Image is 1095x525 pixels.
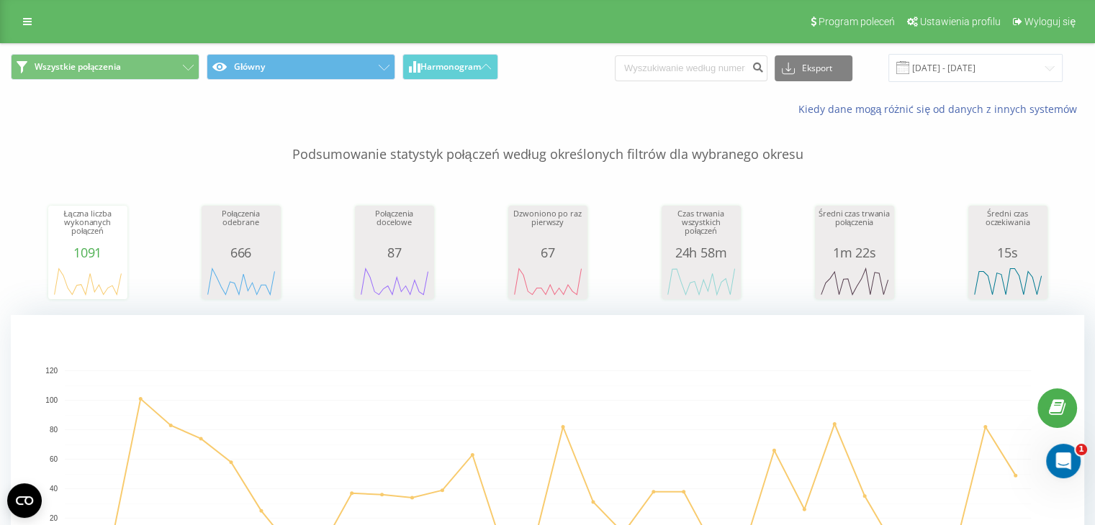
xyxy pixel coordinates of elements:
text: 60 [50,455,58,463]
svg: A chart. [205,260,277,303]
div: 67 [512,245,584,260]
div: 24h 58m [665,245,737,260]
span: Harmonogram [420,62,481,72]
svg: A chart. [819,260,891,303]
text: 20 [50,514,58,522]
text: 40 [50,485,58,493]
span: Wszystkie połączenia [35,61,121,73]
div: Łączna liczba wykonanych połączeń [52,209,124,245]
svg: A chart. [972,260,1044,303]
text: 80 [50,426,58,434]
div: Połączenia docelowe [359,209,431,245]
div: Średni czas trwania połączenia [819,209,891,245]
button: Główny [207,54,395,80]
svg: A chart. [512,260,584,303]
button: Harmonogram [402,54,498,80]
a: Kiedy dane mogą różnić się od danych z innych systemów [798,102,1084,116]
button: Eksport [775,55,852,81]
div: 666 [205,245,277,260]
svg: A chart. [665,260,737,303]
div: 87 [359,245,431,260]
div: Czas trwania wszystkich połączeń [665,209,737,245]
div: Średni czas oczekiwania [972,209,1044,245]
span: Program poleceń [819,16,895,27]
button: Open CMP widget [7,483,42,518]
p: Podsumowanie statystyk połączeń według określonych filtrów dla wybranego okresu [11,117,1084,164]
div: 1m 22s [819,245,891,260]
span: Wyloguj się [1024,16,1076,27]
svg: A chart. [52,260,124,303]
text: 120 [45,367,58,375]
div: Połączenia odebrane [205,209,277,245]
div: Dzwoniono po raz pierwszy [512,209,584,245]
text: 100 [45,396,58,404]
span: 1 [1076,444,1087,455]
svg: A chart. [359,260,431,303]
span: Ustawienia profilu [920,16,1001,27]
div: 1091 [52,245,124,260]
iframe: Intercom live chat [1046,444,1081,478]
div: 15s [972,245,1044,260]
input: Wyszukiwanie według numeru [615,55,767,81]
button: Wszystkie połączenia [11,54,199,80]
